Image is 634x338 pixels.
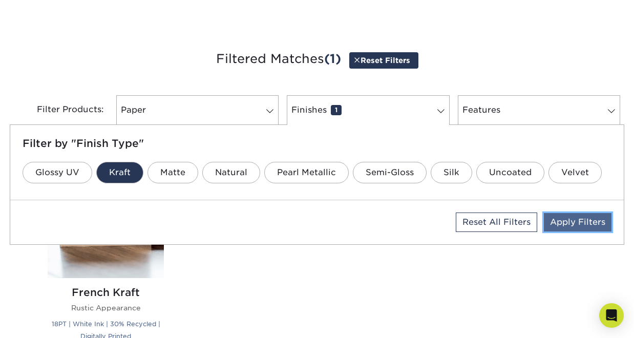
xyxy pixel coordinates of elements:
[48,303,164,313] p: Rustic Appearance
[10,95,112,125] div: Filter Products:
[3,307,87,334] iframe: Google Customer Reviews
[96,162,143,183] a: Kraft
[548,162,602,183] a: Velvet
[48,286,164,299] h2: French Kraft
[331,105,342,115] span: 1
[147,162,198,183] a: Matte
[544,213,611,231] a: Apply Filters
[287,95,449,125] a: Finishes1
[202,162,260,183] a: Natural
[458,95,620,125] a: Features
[23,162,92,183] a: Glossy UV
[17,36,617,83] h3: Filtered Matches
[456,213,537,232] a: Reset All Filters
[431,162,472,183] a: Silk
[349,52,418,68] a: Reset Filters
[23,137,611,150] h5: Filter by "Finish Type"
[353,162,427,183] a: Semi-Gloss
[116,95,279,125] a: Paper
[324,51,341,66] span: (1)
[264,162,349,183] a: Pearl Metallic
[599,303,624,328] div: Open Intercom Messenger
[476,162,544,183] a: Uncoated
